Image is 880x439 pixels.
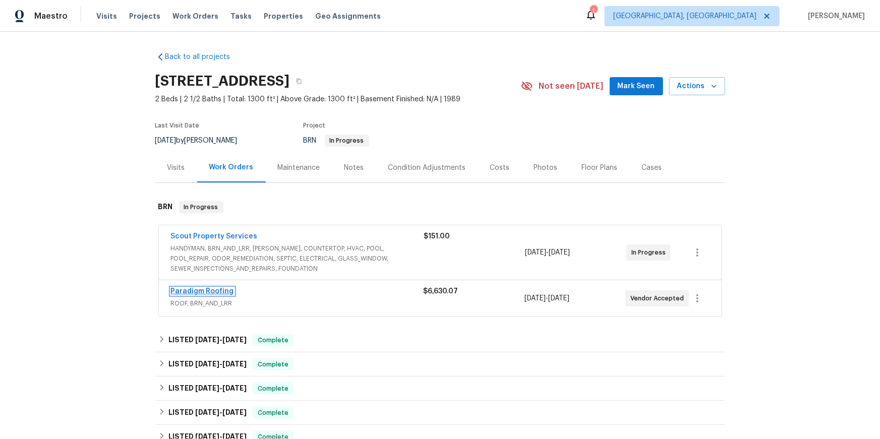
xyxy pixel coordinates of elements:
[155,191,725,223] div: BRN In Progress
[222,409,247,416] span: [DATE]
[254,384,292,394] span: Complete
[155,94,521,104] span: 2 Beds | 2 1/2 Baths | Total: 1300 ft² | Above Grade: 1300 ft² | Basement Finished: N/A | 1989
[539,81,604,91] span: Not seen [DATE]
[590,6,597,16] div: 1
[254,408,292,418] span: Complete
[172,11,218,21] span: Work Orders
[344,163,364,173] div: Notes
[171,288,234,295] a: Paradigm Roofing
[168,334,247,346] h6: LISTED
[222,385,247,392] span: [DATE]
[304,137,369,144] span: BRN
[254,359,292,369] span: Complete
[669,77,725,96] button: Actions
[195,409,219,416] span: [DATE]
[424,288,458,295] span: $6,630.07
[222,336,247,343] span: [DATE]
[155,137,177,144] span: [DATE]
[195,409,247,416] span: -
[630,293,688,303] span: Vendor Accepted
[290,72,308,90] button: Copy Address
[155,377,725,401] div: LISTED [DATE]-[DATE]Complete
[264,11,303,21] span: Properties
[549,249,570,256] span: [DATE]
[195,385,247,392] span: -
[524,295,546,302] span: [DATE]
[315,11,381,21] span: Geo Assignments
[524,293,569,303] span: -
[642,163,662,173] div: Cases
[171,243,424,274] span: HANDYMAN, BRN_AND_LRR, [PERSON_NAME], COUNTERTOP, HVAC, POOL, POOL_REPAIR, ODOR_REMEDIATION, SEPT...
[168,407,247,419] h6: LISTED
[155,122,200,129] span: Last Visit Date
[158,201,173,213] h6: BRN
[195,360,247,367] span: -
[618,80,655,93] span: Mark Seen
[525,247,570,258] span: -
[490,163,510,173] div: Costs
[548,295,569,302] span: [DATE]
[326,138,368,144] span: In Progress
[195,336,247,343] span: -
[804,11,865,21] span: [PERSON_NAME]
[424,233,450,240] span: $151.00
[195,336,219,343] span: [DATE]
[613,11,756,21] span: [GEOGRAPHIC_DATA], [GEOGRAPHIC_DATA]
[278,163,320,173] div: Maintenance
[168,358,247,370] h6: LISTED
[155,135,250,147] div: by [PERSON_NAME]
[171,233,258,240] a: Scout Property Services
[388,163,466,173] div: Condition Adjustments
[155,352,725,377] div: LISTED [DATE]-[DATE]Complete
[129,11,160,21] span: Projects
[195,360,219,367] span: [DATE]
[155,328,725,352] div: LISTED [DATE]-[DATE]Complete
[610,77,663,96] button: Mark Seen
[254,335,292,345] span: Complete
[230,13,252,20] span: Tasks
[155,401,725,425] div: LISTED [DATE]-[DATE]Complete
[195,385,219,392] span: [DATE]
[171,298,424,308] span: ROOF, BRN_AND_LRR
[155,76,290,86] h2: [STREET_ADDRESS]
[209,162,254,172] div: Work Orders
[534,163,558,173] div: Photos
[582,163,618,173] div: Floor Plans
[631,247,670,258] span: In Progress
[155,52,252,62] a: Back to all projects
[180,202,222,212] span: In Progress
[304,122,326,129] span: Project
[525,249,546,256] span: [DATE]
[677,80,717,93] span: Actions
[96,11,117,21] span: Visits
[222,360,247,367] span: [DATE]
[167,163,185,173] div: Visits
[168,383,247,395] h6: LISTED
[34,11,68,21] span: Maestro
